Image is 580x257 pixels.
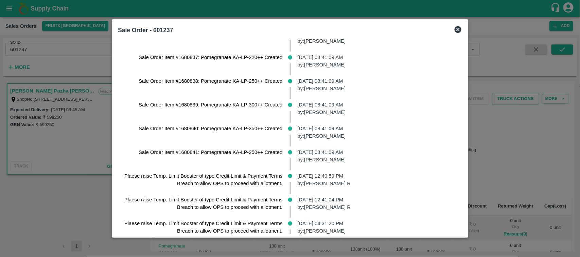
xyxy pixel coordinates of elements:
p: [DATE] 12:41:04 PM by: [PERSON_NAME] R [298,196,457,211]
p: [DATE] 08:41:09 AM by: [PERSON_NAME] [298,30,457,45]
b: Sale Order - 601237 [118,27,173,34]
p: Plaese raise Temp. Limit Booster of type Credit Limit & Payment Terms Breach to allow OPS to proc... [123,196,282,211]
p: [DATE] 08:41:09 AM by: [PERSON_NAME] [298,125,457,140]
p: [DATE] 08:41:09 AM by: [PERSON_NAME] [298,77,457,93]
p: [DATE] 12:40:59 PM by: [PERSON_NAME] R [298,172,457,187]
p: [DATE] 08:41:09 AM by: [PERSON_NAME] [298,101,457,116]
p: Plaese raise Temp. Limit Booster of type Credit Limit & Payment Terms Breach to allow OPS to proc... [123,172,282,187]
p: Sale Order Item #1680841: Pomegranate KA-LP-250++ Created [123,149,282,156]
p: Sale Order Item #1680838: Pomegranate KA-LP-250++ Created [123,77,282,85]
p: Sale Order Item #1680839: Pomegranate KA-LP-300++ Created [123,101,282,108]
p: Sale Order Item #1680840: Pomegranate KA-LP-350++ Created [123,125,282,132]
p: [DATE] 08:41:09 AM by: [PERSON_NAME] [298,54,457,69]
p: [DATE] 04:31:20 PM by: [PERSON_NAME] [298,220,457,235]
p: [DATE] 08:41:09 AM by: [PERSON_NAME] [298,149,457,164]
p: Plaese raise Temp. Limit Booster of type Credit Limit & Payment Terms Breach to allow OPS to proc... [123,220,282,235]
p: Sale Order Item #1680837: Pomegranate KA-LP-220++ Created [123,54,282,61]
